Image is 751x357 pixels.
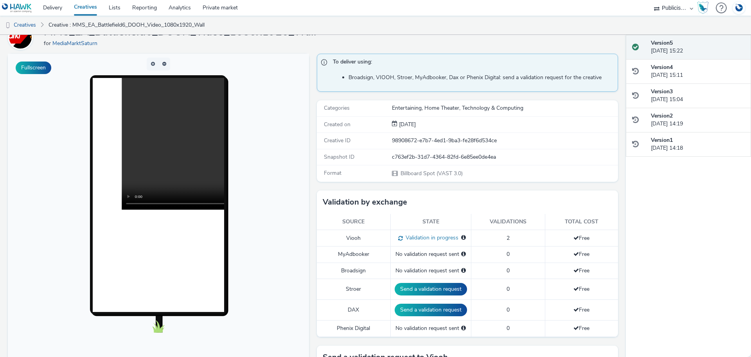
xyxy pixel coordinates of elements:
td: Broadsign [317,263,390,279]
div: [DATE] 14:19 [651,112,745,128]
span: [DATE] [397,121,416,128]
button: Send a validation request [395,304,467,316]
th: State [390,214,471,230]
span: Creative ID [324,137,350,144]
a: Hawk Academy [697,2,712,14]
span: 0 [507,267,510,274]
th: Source [317,214,390,230]
li: Broadsign, VIOOH, Stroer, MyAdbooker, Dax or Phenix Digital: send a validation request for the cr... [349,74,614,82]
strong: Version 2 [651,112,673,120]
a: Creative : MMS_EA_Battlefield6_DOOH_Video_1080x1920_Wall [45,16,208,34]
strong: Version 4 [651,63,673,71]
div: [DATE] 15:22 [651,39,745,55]
div: [DATE] 14:18 [651,136,745,152]
div: Please select a deal below and click on Send to send a validation request to Broadsign. [461,267,466,275]
span: 2 [507,234,510,242]
span: Billboard Spot (VAST 3.0) [400,170,463,177]
th: Total cost [545,214,618,230]
span: Created on [324,121,350,128]
span: Free [573,306,589,314]
td: DAX [317,300,390,321]
button: Fullscreen [16,62,51,74]
span: Validation in progress [403,234,458,241]
img: MediaMarktSaturn [9,26,32,49]
div: Please select a deal below and click on Send to send a validation request to Phenix Digital. [461,324,466,332]
img: dooh [4,22,12,29]
span: Free [573,285,589,293]
th: Validations [471,214,545,230]
div: No validation request sent [395,267,467,275]
span: Free [573,324,589,332]
span: 0 [507,324,510,332]
span: Format [324,169,341,177]
div: No validation request sent [395,250,467,258]
td: Stroer [317,279,390,300]
span: Categories [324,104,350,112]
span: Free [573,267,589,274]
span: 0 [507,250,510,258]
td: Phenix Digital [317,321,390,337]
div: Please select a deal below and click on Send to send a validation request to MyAdbooker. [461,250,466,258]
strong: Version 3 [651,88,673,95]
img: Hawk Academy [697,2,709,14]
span: To deliver using: [333,58,610,68]
img: Account DE [733,2,745,14]
span: Snapshot ID [324,153,354,161]
div: Entertaining, Home Theater, Technology & Computing [392,104,617,112]
td: MyAdbooker [317,246,390,263]
div: [DATE] 15:04 [651,88,745,104]
img: undefined Logo [2,3,32,13]
strong: Version 5 [651,39,673,47]
a: MediaMarktSaturn [52,40,101,47]
a: MediaMarktSaturn [8,33,36,41]
td: Viooh [317,230,390,246]
div: [DATE] 15:11 [651,63,745,80]
button: Send a validation request [395,283,467,295]
div: No validation request sent [395,324,467,332]
span: 0 [507,285,510,293]
span: Free [573,234,589,242]
strong: Version 1 [651,136,673,144]
span: Free [573,250,589,258]
div: c763ef2b-31d7-4364-82fd-6e85ee0de4ea [392,153,617,161]
div: Creation 10 October 2025, 14:18 [397,121,416,129]
span: for [44,40,52,47]
span: 0 [507,306,510,314]
h3: Validation by exchange [323,196,407,208]
div: 98908672-e7b7-4ed1-9ba3-fe28f6d534ce [392,137,617,145]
